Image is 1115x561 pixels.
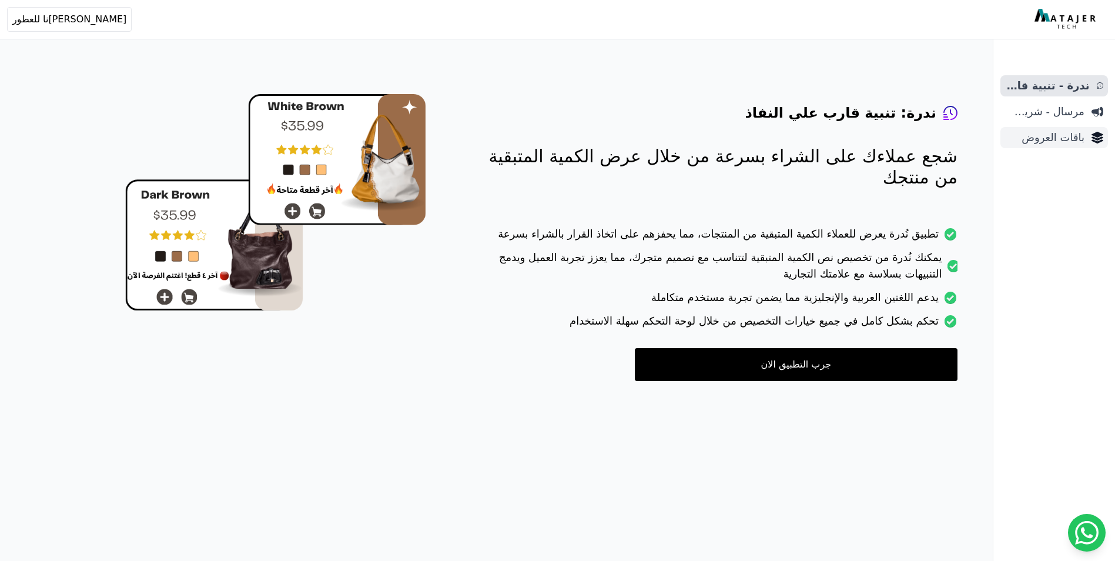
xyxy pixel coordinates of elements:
li: يدعم اللغتين العربية والإنجليزية مما يضمن تجربة مستخدم متكاملة [473,289,957,313]
a: جرب التطبيق الان [635,348,957,381]
span: مرسال - شريط دعاية [1005,103,1084,120]
span: [PERSON_NAME]نا للعطور [12,12,126,26]
li: تحكم بشكل كامل في جميع خيارات التخصيص من خلال لوحة التحكم سهلة الاستخدام [473,313,957,336]
p: شجع عملاءك على الشراء بسرعة من خلال عرض الكمية المتبقية من منتجك [473,146,957,188]
img: MatajerTech Logo [1034,9,1099,30]
li: يمكنك نُدرة من تخصيص نص الكمية المتبقية لتتناسب مع تصميم متجرك، مما يعزز تجربة العميل ويدمج التنب... [473,249,957,289]
li: تطبيق نُدرة يعرض للعملاء الكمية المتبقية من المنتجات، مما يحفزهم على اتخاذ القرار بالشراء بسرعة [473,226,957,249]
img: hero [125,94,426,311]
button: [PERSON_NAME]نا للعطور [7,7,132,32]
h4: ندرة: تنبية قارب علي النفاذ [745,103,936,122]
span: ندرة - تنبية قارب علي النفاذ [1005,78,1090,94]
span: باقات العروض [1005,129,1084,146]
